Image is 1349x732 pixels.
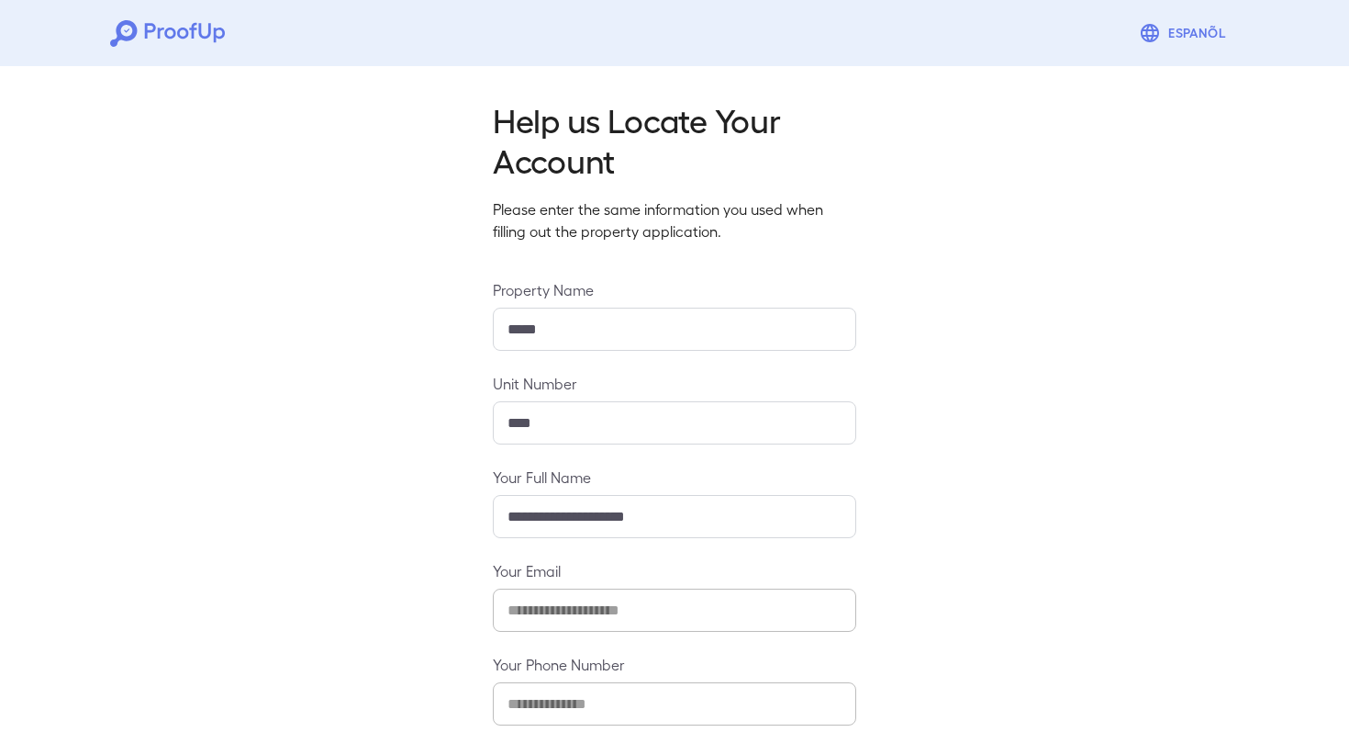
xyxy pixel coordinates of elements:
label: Unit Number [493,373,856,394]
label: Your Phone Number [493,654,856,675]
button: Espanõl [1132,15,1239,51]
label: Your Full Name [493,467,856,488]
h2: Help us Locate Your Account [493,99,856,180]
label: Your Email [493,560,856,581]
label: Property Name [493,279,856,300]
p: Please enter the same information you used when filling out the property application. [493,198,856,242]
